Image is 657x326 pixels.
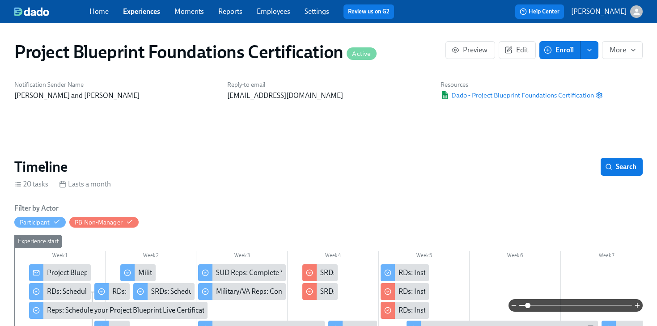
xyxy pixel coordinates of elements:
[398,287,517,296] div: RDs: Instructions for SUD Rep Live Cert
[198,264,286,281] div: SUD Reps: Complete Your Pre-Work Account Tiering
[470,251,561,262] div: Week 6
[601,158,643,176] button: Search
[602,41,643,59] button: More
[288,251,379,262] div: Week 4
[607,162,636,171] span: Search
[47,287,212,296] div: RDs: Schedule your Project Blueprint Live Certification
[14,217,66,228] button: Participant
[520,7,560,16] span: Help Center
[305,7,329,16] a: Settings
[347,51,376,57] span: Active
[506,46,528,55] span: Edit
[398,268,556,278] div: RDs: Instructions for Leading PB Live Certs for Reps
[441,91,594,100] span: Dado - Project Blueprint Foundations Certification
[94,283,130,300] div: RDs: Complete Your Pre-Work Account Tiering
[302,264,338,281] div: SRDs: Instructions for Military/VA Rep Live Cert
[14,235,62,248] div: Experience start
[133,283,195,300] div: SRDs: Schedule your Project Blueprint Live Certification
[59,179,111,189] div: Lasts a month
[227,80,429,89] h6: Reply-to email
[69,217,139,228] button: PB Non-Manager
[138,268,315,278] div: Military/VA RDs: Complete Your Pre-Work Account Tiering
[499,41,536,59] button: Edit
[14,7,89,16] a: dado
[546,46,574,55] span: Enroll
[20,218,50,227] div: Hide Participant
[610,46,635,55] span: More
[441,80,603,89] h6: Resources
[14,80,216,89] h6: Notification Sender Name
[343,4,394,19] button: Review us on G2
[348,7,390,16] a: Review us on G2
[381,264,429,281] div: RDs: Instructions for Leading PB Live Certs for Reps
[441,91,594,100] a: Google SheetDado - Project Blueprint Foundations Certification
[47,268,174,278] div: Project Blueprint Certification Next Steps!
[571,7,627,17] p: [PERSON_NAME]
[89,7,109,16] a: Home
[445,41,495,59] button: Preview
[571,5,643,18] button: [PERSON_NAME]
[539,41,581,59] button: Enroll
[123,7,160,16] a: Experiences
[151,287,319,296] div: SRDs: Schedule your Project Blueprint Live Certification
[441,91,449,99] img: Google Sheet
[14,179,48,189] div: 20 tasks
[453,46,487,55] span: Preview
[379,251,470,262] div: Week 5
[302,283,338,300] div: SRDs: Instructions for SUD RD Live Cert
[216,287,396,296] div: Military/VA Reps: Complete Your Pre-Work Account Tiering
[581,41,598,59] button: enroll
[14,158,68,176] h2: Timeline
[29,264,90,281] div: Project Blueprint Certification Next Steps!
[381,283,429,300] div: RDs: Instructions for SUD Rep Live Cert
[14,7,49,16] img: dado
[14,203,59,213] h6: Filter by Actor
[198,283,286,300] div: Military/VA Reps: Complete Your Pre-Work Account Tiering
[112,287,254,296] div: RDs: Complete Your Pre-Work Account Tiering
[120,264,156,281] div: Military/VA RDs: Complete Your Pre-Work Account Tiering
[106,251,197,262] div: Week 2
[257,7,290,16] a: Employees
[14,41,377,63] h1: Project Blueprint Foundations Certification
[320,287,440,296] div: SRDs: Instructions for SUD RD Live Cert
[14,251,106,262] div: Week 1
[174,7,204,16] a: Moments
[196,251,288,262] div: Week 3
[218,7,242,16] a: Reports
[29,283,90,300] div: RDs: Schedule your Project Blueprint Live Certification
[561,251,652,262] div: Week 7
[75,218,123,227] div: Hide PB Non-Manager
[216,268,375,278] div: SUD Reps: Complete Your Pre-Work Account Tiering
[515,4,564,19] button: Help Center
[14,91,216,101] p: [PERSON_NAME] and [PERSON_NAME]
[227,91,429,101] p: [EMAIL_ADDRESS][DOMAIN_NAME]
[320,268,463,278] div: SRDs: Instructions for Military/VA Rep Live Cert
